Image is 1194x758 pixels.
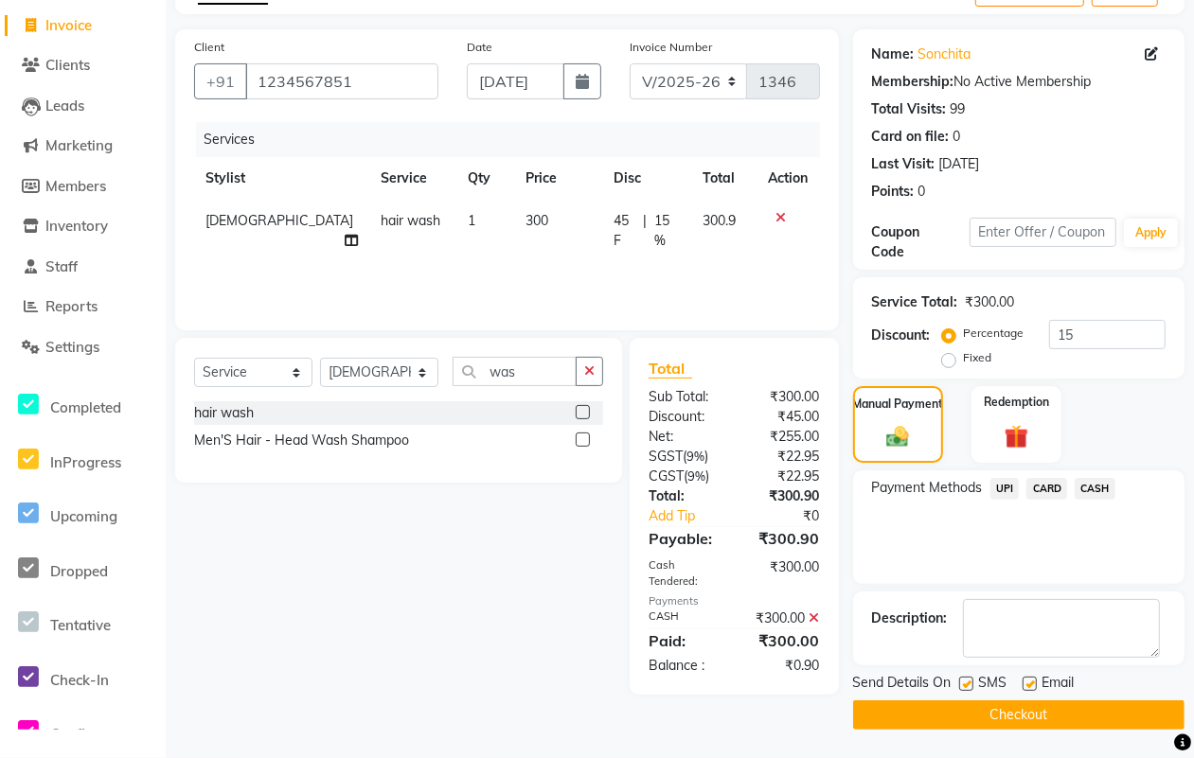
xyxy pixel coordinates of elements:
[45,338,99,356] span: Settings
[45,136,113,154] span: Marketing
[634,407,734,427] div: Discount:
[643,211,647,251] span: |
[45,16,92,34] span: Invoice
[984,394,1049,411] label: Redemption
[456,157,514,200] th: Qty
[872,99,947,119] div: Total Visits:
[687,468,705,484] span: 9%
[872,72,1166,92] div: No Active Membership
[1124,219,1178,247] button: Apply
[634,486,734,506] div: Total:
[194,63,247,99] button: +91
[734,608,833,628] div: ₹300.00
[194,431,409,450] div: Men'S Hair - Head Wash Shampoo
[918,182,926,202] div: 0
[872,44,915,64] div: Name:
[381,212,440,229] span: hair wash
[194,39,224,56] label: Client
[5,337,161,359] a: Settings
[634,467,734,486] div: ( )
[757,157,820,200] th: Action
[196,122,834,157] div: Services
[526,212,548,229] span: 300
[990,478,1020,500] span: UPI
[872,154,936,174] div: Last Visit:
[852,396,943,413] label: Manual Payment
[50,562,108,580] span: Dropped
[734,527,833,550] div: ₹300.90
[1043,673,1075,696] span: Email
[691,157,757,200] th: Total
[734,629,833,652] div: ₹300.00
[5,55,161,77] a: Clients
[734,467,833,486] div: ₹22.95
[369,157,456,200] th: Service
[602,157,691,200] th: Disc
[634,427,734,447] div: Net:
[853,673,952,696] span: Send Details On
[5,135,161,157] a: Marketing
[939,154,980,174] div: [DATE]
[979,673,1007,696] span: SMS
[872,292,958,312] div: Service Total:
[45,257,78,275] span: Staff
[194,403,254,423] div: hair wash
[872,478,983,498] span: Payment Methods
[45,297,98,315] span: Reports
[734,486,833,506] div: ₹300.90
[964,349,992,366] label: Fixed
[734,387,833,407] div: ₹300.00
[880,424,916,450] img: _cash.svg
[514,157,602,200] th: Price
[634,447,734,467] div: ( )
[953,127,961,147] div: 0
[5,96,161,117] a: Leads
[734,427,833,447] div: ₹255.00
[649,448,683,465] span: SGST
[872,326,931,345] div: Discount:
[634,608,734,628] div: CASH
[649,593,820,609] div: Payments
[50,616,111,634] span: Tentative
[686,449,704,464] span: 9%
[872,222,970,262] div: Coupon Code
[734,447,833,467] div: ₹22.95
[654,211,680,251] span: 15 %
[634,656,734,676] div: Balance :
[45,56,90,74] span: Clients
[751,506,834,526] div: ₹0
[872,182,915,202] div: Points:
[1075,478,1115,500] span: CASH
[970,218,1116,247] input: Enter Offer / Coupon Code
[50,398,121,416] span: Completed
[45,177,106,195] span: Members
[453,357,577,386] input: Search or Scan
[997,422,1036,452] img: _gift.svg
[205,212,353,229] span: [DEMOGRAPHIC_DATA]
[5,256,161,278] a: Staff
[853,700,1185,730] button: Checkout
[634,387,734,407] div: Sub Total:
[872,608,948,628] div: Description:
[918,44,971,64] a: Sonchita
[468,212,475,229] span: 1
[649,359,692,379] span: Total
[634,557,734,590] div: Cash Tendered:
[5,296,161,318] a: Reports
[951,99,966,119] div: 99
[45,97,84,115] span: Leads
[194,157,369,200] th: Stylist
[966,292,1015,312] div: ₹300.00
[634,527,734,550] div: Payable:
[467,39,492,56] label: Date
[5,15,161,37] a: Invoice
[50,453,121,471] span: InProgress
[734,557,833,590] div: ₹300.00
[1026,478,1067,500] span: CARD
[245,63,438,99] input: Search by Name/Mobile/Email/Code
[872,72,954,92] div: Membership:
[5,176,161,198] a: Members
[5,216,161,238] a: Inventory
[630,39,712,56] label: Invoice Number
[649,467,684,485] span: CGST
